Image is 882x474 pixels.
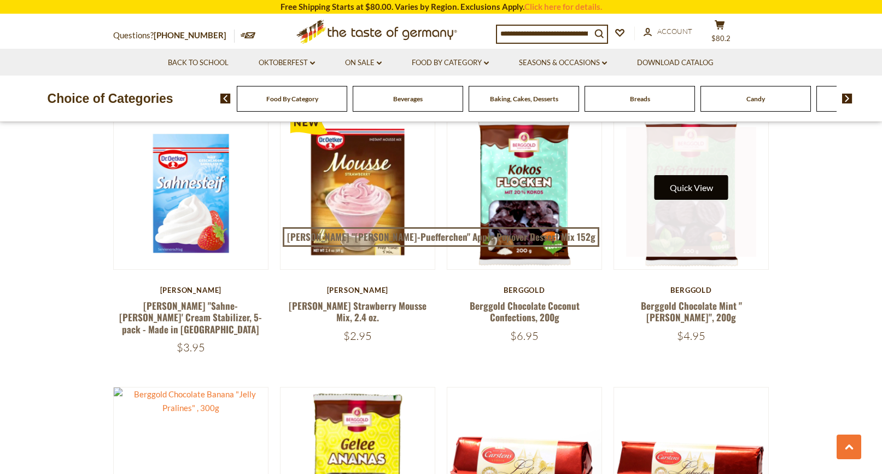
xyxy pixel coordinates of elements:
span: $2.95 [343,329,372,343]
a: Beverages [393,95,423,103]
a: Account [644,26,692,38]
span: $80.2 [711,34,731,43]
img: Berggold Chocolate Mint "Thaler", 200g [614,114,769,269]
button: Quick View [655,175,728,200]
div: Berggold [447,286,603,294]
div: Berggold [614,286,769,294]
span: Account [657,27,692,36]
span: $6.95 [510,329,539,343]
div: [PERSON_NAME] [280,286,436,294]
img: Dr. Oetker "Sahne-Steif [114,114,268,269]
a: Berggold Chocolate Coconut Confections, 200g [470,299,580,324]
img: Berggold Chocolate Coconut Confections, 200g [447,114,602,269]
a: Baking, Cakes, Desserts [490,95,558,103]
span: $4.95 [677,329,705,343]
span: $3.95 [177,340,205,354]
p: Questions? [113,28,235,43]
a: Food By Category [266,95,318,103]
img: Berggold Chocolate Banana "Jelly Pralines" , 300g [114,388,268,415]
div: [PERSON_NAME] [113,286,269,294]
a: Click here for details. [524,2,602,11]
a: Candy [746,95,765,103]
img: next arrow [842,94,852,103]
a: On Sale [345,57,382,69]
a: Food By Category [412,57,489,69]
button: $80.2 [704,20,737,47]
a: Oktoberfest [259,57,315,69]
a: Breads [630,95,650,103]
a: Download Catalog [637,57,714,69]
a: Berggold Chocolate Mint "[PERSON_NAME]", 200g [641,299,742,324]
a: [PHONE_NUMBER] [154,30,226,40]
a: [PERSON_NAME] Strawberry Mousse Mix, 2.4 oz. [289,299,427,324]
img: Dr. Oetker Strawberry Mousse Mix, 2.4 oz. [281,114,435,269]
a: Seasons & Occasions [519,57,607,69]
a: Back to School [168,57,229,69]
a: [PERSON_NAME] "[PERSON_NAME]-Puefferchen" Apple Popover Dessert Mix 152g [283,227,599,247]
a: [PERSON_NAME] "Sahne-[PERSON_NAME]' Cream Stabilizer, 5-pack - Made in [GEOGRAPHIC_DATA] [119,299,262,336]
img: previous arrow [220,94,231,103]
